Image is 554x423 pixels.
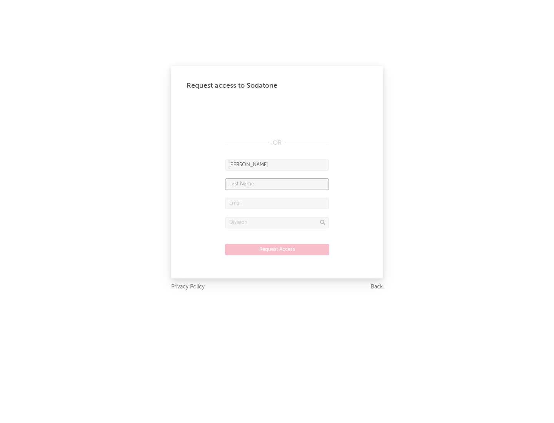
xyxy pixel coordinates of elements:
a: Back [371,282,383,292]
div: OR [225,138,329,148]
button: Request Access [225,244,329,255]
input: First Name [225,159,329,171]
input: Division [225,217,329,228]
a: Privacy Policy [171,282,205,292]
input: Last Name [225,178,329,190]
div: Request access to Sodatone [187,81,367,90]
input: Email [225,198,329,209]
